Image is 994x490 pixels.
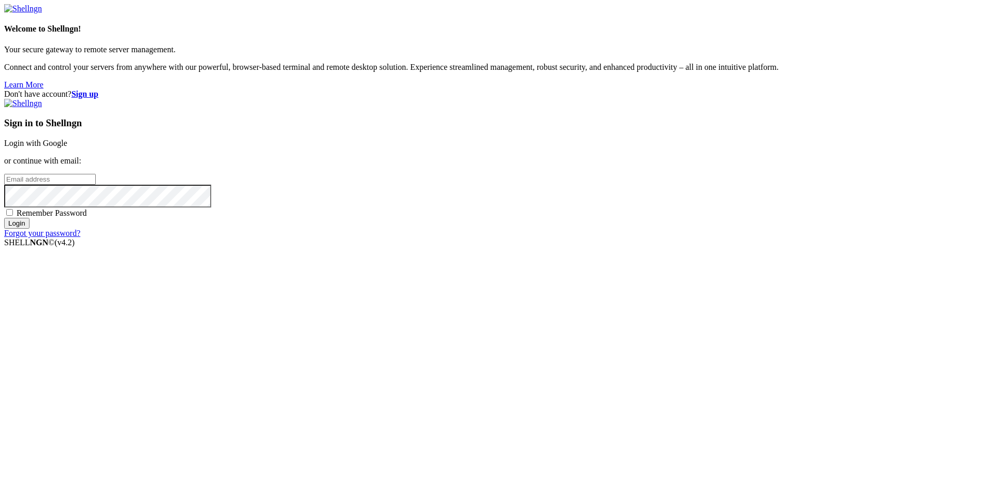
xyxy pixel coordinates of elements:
a: Forgot your password? [4,229,80,237]
b: NGN [30,238,49,247]
h4: Welcome to Shellngn! [4,24,990,34]
img: Shellngn [4,99,42,108]
p: Connect and control your servers from anywhere with our powerful, browser-based terminal and remo... [4,63,990,72]
p: or continue with email: [4,156,990,166]
input: Login [4,218,30,229]
a: Sign up [71,90,98,98]
h3: Sign in to Shellngn [4,117,990,129]
span: 4.2.0 [55,238,75,247]
span: SHELL © [4,238,75,247]
div: Don't have account? [4,90,990,99]
a: Login with Google [4,139,67,147]
img: Shellngn [4,4,42,13]
span: Remember Password [17,209,87,217]
input: Email address [4,174,96,185]
p: Your secure gateway to remote server management. [4,45,990,54]
input: Remember Password [6,209,13,216]
a: Learn More [4,80,43,89]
